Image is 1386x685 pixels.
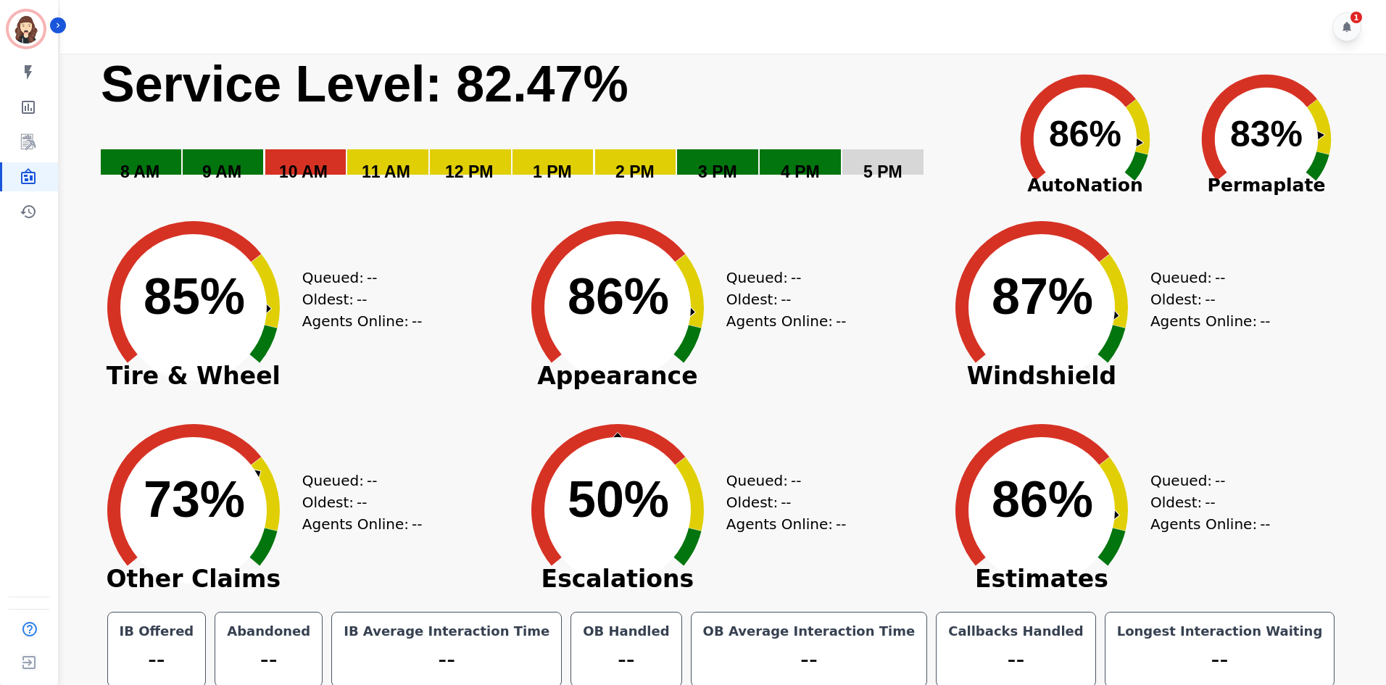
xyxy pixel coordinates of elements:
span: -- [836,310,846,332]
div: IB Offered [117,621,197,642]
span: -- [1215,470,1225,491]
div: -- [580,642,672,678]
div: Agents Online: [302,310,426,332]
text: 9 AM [202,162,241,181]
div: IB Average Interaction Time [341,621,552,642]
div: OB Handled [580,621,672,642]
div: 1 [1350,12,1362,23]
span: Permaplate [1176,172,1357,199]
div: Oldest: [726,491,835,513]
div: OB Average Interaction Time [700,621,918,642]
span: -- [781,288,791,310]
span: -- [781,491,791,513]
span: -- [1260,513,1270,535]
div: Oldest: [1150,491,1259,513]
span: -- [357,288,367,310]
div: Abandoned [224,621,313,642]
div: -- [117,642,197,678]
span: -- [357,491,367,513]
text: 5 PM [863,162,902,181]
div: Queued: [302,470,411,491]
span: -- [836,513,846,535]
div: Agents Online: [1150,310,1274,332]
div: Agents Online: [1150,513,1274,535]
div: Queued: [1150,470,1259,491]
div: -- [700,642,918,678]
text: 11 AM [362,162,410,181]
div: -- [945,642,1087,678]
div: Oldest: [302,491,411,513]
span: Appearance [509,369,726,383]
div: Callbacks Handled [945,621,1087,642]
span: -- [412,310,422,332]
text: 3 PM [698,162,737,181]
span: -- [1215,267,1225,288]
span: Escalations [509,572,726,586]
span: Other Claims [85,572,302,586]
div: Agents Online: [726,310,850,332]
div: Agents Online: [302,513,426,535]
span: -- [1205,288,1215,310]
span: -- [791,470,801,491]
text: 2 PM [615,162,655,181]
div: -- [224,642,313,678]
span: AutoNation [995,172,1176,199]
text: Service Level: 82.47% [101,56,628,112]
text: 85% [144,268,245,325]
div: Oldest: [302,288,411,310]
div: Longest Interaction Waiting [1114,621,1326,642]
text: 8 AM [120,162,159,181]
div: Agents Online: [726,513,850,535]
text: 86% [568,268,669,325]
div: Oldest: [1150,288,1259,310]
div: Queued: [726,267,835,288]
text: 86% [1049,114,1121,154]
div: -- [1114,642,1326,678]
img: Bordered avatar [9,12,43,46]
text: 83% [1230,114,1303,154]
span: Windshield [933,369,1150,383]
span: -- [367,470,377,491]
text: 87% [992,268,1093,325]
text: 10 AM [279,162,328,181]
text: 1 PM [533,162,572,181]
span: Tire & Wheel [85,369,302,383]
div: Oldest: [726,288,835,310]
div: Queued: [726,470,835,491]
text: 4 PM [781,162,820,181]
span: -- [791,267,801,288]
span: -- [1260,310,1270,332]
span: Estimates [933,572,1150,586]
text: 73% [144,471,245,528]
div: Queued: [302,267,411,288]
span: -- [1205,491,1215,513]
text: 86% [992,471,1093,528]
svg: Service Level: 0% [99,54,992,202]
span: -- [412,513,422,535]
div: Queued: [1150,267,1259,288]
text: 50% [568,471,669,528]
text: 12 PM [445,162,493,181]
span: -- [367,267,377,288]
div: -- [341,642,552,678]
